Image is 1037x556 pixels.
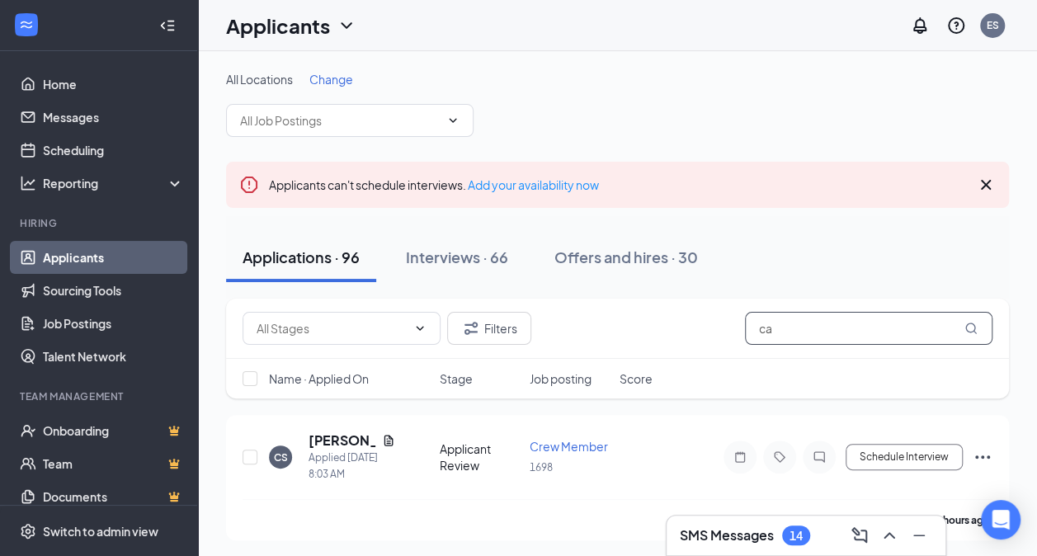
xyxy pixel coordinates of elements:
[406,247,508,267] div: Interviews · 66
[309,72,353,87] span: Change
[269,370,369,387] span: Name · Applied On
[876,522,903,549] button: ChevronUp
[43,307,184,340] a: Job Postings
[337,16,356,35] svg: ChevronDown
[240,111,440,130] input: All Job Postings
[20,216,181,230] div: Hiring
[20,389,181,403] div: Team Management
[20,175,36,191] svg: Analysis
[964,322,978,335] svg: MagnifyingGlass
[973,447,992,467] svg: Ellipses
[850,525,870,545] svg: ComposeMessage
[809,450,829,464] svg: ChatInactive
[554,247,698,267] div: Offers and hires · 30
[43,480,184,513] a: DocumentsCrown
[620,370,653,387] span: Score
[447,312,531,345] button: Filter Filters
[20,523,36,540] svg: Settings
[987,18,999,32] div: ES
[790,529,803,543] div: 14
[461,318,481,338] svg: Filter
[159,17,176,34] svg: Collapse
[226,12,330,40] h1: Applicants
[909,525,929,545] svg: Minimize
[936,514,990,526] b: 8 hours ago
[43,241,184,274] a: Applicants
[846,444,963,470] button: Schedule Interview
[382,434,395,447] svg: Document
[43,175,185,191] div: Reporting
[530,439,608,454] span: Crew Member
[274,450,288,464] div: CS
[730,450,750,464] svg: Note
[269,177,599,192] span: Applicants can't schedule interviews.
[43,414,184,447] a: OnboardingCrown
[879,525,899,545] svg: ChevronUp
[745,312,992,345] input: Search in applications
[239,175,259,195] svg: Error
[309,431,375,450] h5: [PERSON_NAME]
[309,450,395,483] div: Applied [DATE] 8:03 AM
[906,522,932,549] button: Minimize
[440,370,473,387] span: Stage
[257,319,407,337] input: All Stages
[770,450,790,464] svg: Tag
[43,101,184,134] a: Messages
[43,274,184,307] a: Sourcing Tools
[18,16,35,33] svg: WorkstreamLogo
[43,68,184,101] a: Home
[43,134,184,167] a: Scheduling
[530,461,553,474] span: 1698
[413,322,427,335] svg: ChevronDown
[747,513,992,527] p: [PERSON_NAME] has applied more than .
[981,500,1021,540] div: Open Intercom Messenger
[680,526,774,544] h3: SMS Messages
[243,247,360,267] div: Applications · 96
[946,16,966,35] svg: QuestionInfo
[910,16,930,35] svg: Notifications
[976,175,996,195] svg: Cross
[226,72,293,87] span: All Locations
[446,114,460,127] svg: ChevronDown
[846,522,873,549] button: ComposeMessage
[530,370,592,387] span: Job posting
[43,523,158,540] div: Switch to admin view
[440,441,520,474] div: Applicant Review
[468,177,599,192] a: Add your availability now
[43,447,184,480] a: TeamCrown
[43,340,184,373] a: Talent Network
